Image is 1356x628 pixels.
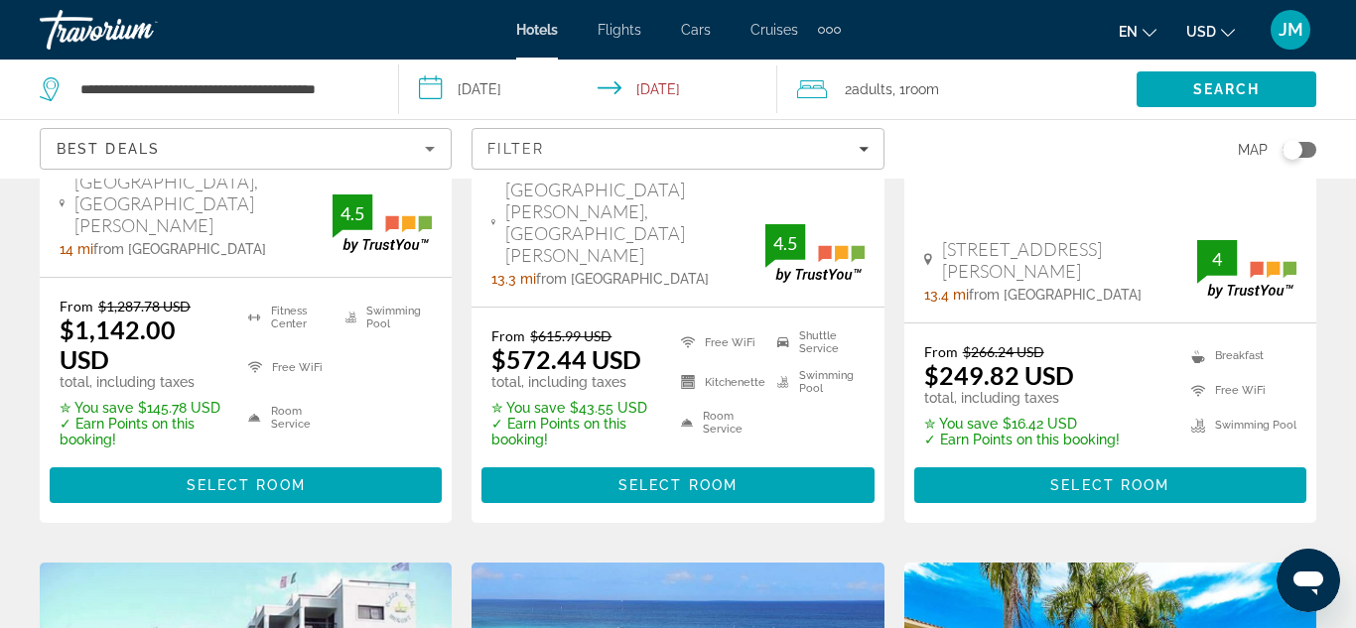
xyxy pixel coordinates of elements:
span: From [60,298,93,314]
del: $1,287.78 USD [98,298,191,314]
span: 2 [845,75,892,103]
ins: $1,142.00 USD [60,314,176,374]
p: total, including taxes [60,374,223,390]
span: ✮ You save [60,400,133,416]
p: $16.42 USD [924,416,1120,432]
span: Room [905,81,939,97]
span: Map [1238,136,1268,164]
a: Select Room [481,471,874,493]
li: Room Service [238,398,335,438]
li: Swimming Pool [336,298,432,337]
del: $615.99 USD [530,327,611,344]
p: total, including taxes [924,390,1120,406]
span: , 1 [892,75,939,103]
button: Select Room [914,467,1306,503]
p: total, including taxes [491,374,655,390]
input: Search hotel destination [78,74,368,104]
del: $266.24 USD [963,343,1044,360]
span: JM [1279,20,1303,40]
span: Filter [487,141,544,157]
span: Adults [852,81,892,97]
iframe: Botón para iniciar la ventana de mensajería [1277,549,1340,612]
p: ✓ Earn Points on this booking! [491,416,655,447]
span: USD [1186,24,1216,40]
span: Select Room [1050,477,1169,493]
a: Cruises [750,22,798,38]
li: Breakfast [1181,343,1296,368]
li: Free WiFi [671,327,767,357]
a: Hotels [516,22,558,38]
span: 13.3 mi [491,271,536,287]
span: Search [1193,81,1261,97]
img: TrustYou guest rating badge [333,194,432,253]
li: Swimming Pool [1181,413,1296,438]
p: $145.78 USD [60,400,223,416]
button: Change language [1119,17,1156,46]
li: Swimming Pool [767,367,864,397]
button: Extra navigation items [818,14,841,46]
li: Free WiFi [238,347,335,387]
span: ✮ You save [491,400,565,416]
span: en [1119,24,1138,40]
button: Change currency [1186,17,1235,46]
span: [STREET_ADDRESS][PERSON_NAME] [942,238,1197,282]
p: $43.55 USD [491,400,655,416]
span: 13.4 mi [924,287,969,303]
span: Select Room [187,477,306,493]
div: 4.5 [333,201,372,225]
mat-select: Sort by [57,137,435,161]
a: Cars [681,22,711,38]
span: ✮ You save [924,416,998,432]
li: Kitchenette [671,367,767,397]
span: Best Deals [57,141,160,157]
li: Shuttle Service [767,327,864,357]
span: 14 mi [60,241,93,257]
div: 4.5 [765,231,805,255]
span: from [GEOGRAPHIC_DATA] [969,287,1142,303]
li: Room Service [671,408,767,438]
a: Travorium [40,4,238,56]
span: From [924,343,958,360]
a: Select Room [50,471,442,493]
span: Select Room [618,477,738,493]
span: From [491,327,525,344]
img: TrustYou guest rating badge [1197,240,1296,299]
span: from [GEOGRAPHIC_DATA] [536,271,709,287]
ins: $572.44 USD [491,344,641,374]
img: TrustYou guest rating badge [765,224,865,283]
button: Select Room [481,467,874,503]
li: Fitness Center [238,298,335,337]
span: [GEOGRAPHIC_DATA][PERSON_NAME], [GEOGRAPHIC_DATA][PERSON_NAME] [505,179,764,266]
button: Select check in and out date [399,60,778,119]
p: ✓ Earn Points on this booking! [924,432,1120,447]
span: [GEOGRAPHIC_DATA], [GEOGRAPHIC_DATA][PERSON_NAME] [74,171,333,236]
button: Search [1137,71,1316,107]
button: Filters [472,128,883,170]
ins: $249.82 USD [924,360,1074,390]
a: Flights [598,22,641,38]
button: Toggle map [1268,141,1316,159]
div: 4 [1197,247,1237,271]
button: User Menu [1265,9,1316,51]
span: from [GEOGRAPHIC_DATA] [93,241,266,257]
li: Free WiFi [1181,378,1296,403]
a: Select Room [914,471,1306,493]
button: Travelers: 2 adults, 0 children [777,60,1137,119]
p: ✓ Earn Points on this booking! [60,416,223,447]
button: Select Room [50,467,442,503]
